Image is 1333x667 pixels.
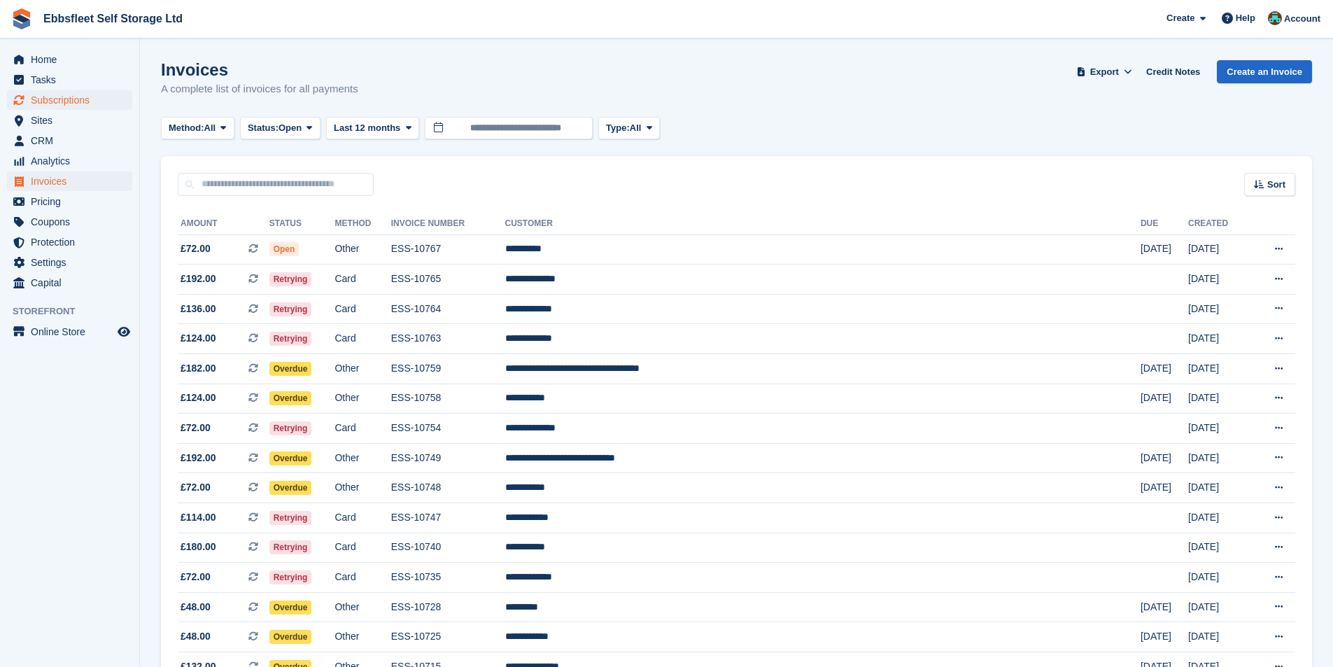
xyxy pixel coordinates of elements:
a: menu [7,171,132,191]
td: [DATE] [1188,234,1250,265]
span: Type: [606,121,630,135]
td: [DATE] [1188,533,1250,563]
td: ESS-10735 [391,563,505,593]
span: Overdue [269,601,312,615]
a: Create an Invoice [1217,60,1312,83]
span: Settings [31,253,115,272]
a: Preview store [115,323,132,340]
td: Other [334,384,390,414]
span: All [630,121,642,135]
a: menu [7,70,132,90]
span: Last 12 months [334,121,400,135]
span: £72.00 [181,241,211,256]
td: ESS-10759 [391,354,505,384]
th: Amount [178,213,269,235]
span: Export [1090,65,1119,79]
span: £192.00 [181,451,216,465]
th: Customer [505,213,1141,235]
span: Sites [31,111,115,130]
span: Overdue [269,630,312,644]
span: £72.00 [181,480,211,495]
a: menu [7,131,132,150]
td: Card [334,414,390,444]
span: Overdue [269,362,312,376]
span: CRM [31,131,115,150]
button: Method: All [161,117,234,140]
img: stora-icon-8386f47178a22dfd0bd8f6a31ec36ba5ce8667c1dd55bd0f319d3a0aa187defe.svg [11,8,32,29]
button: Last 12 months [326,117,419,140]
span: All [204,121,216,135]
span: Capital [31,273,115,293]
td: [DATE] [1188,414,1250,444]
span: Retrying [269,332,312,346]
td: ESS-10758 [391,384,505,414]
span: Status: [248,121,278,135]
span: Open [269,242,299,256]
td: ESS-10749 [391,443,505,473]
span: £48.00 [181,629,211,644]
th: Invoice Number [391,213,505,235]
span: Analytics [31,151,115,171]
td: [DATE] [1141,592,1188,622]
td: [DATE] [1188,563,1250,593]
span: Retrying [269,272,312,286]
td: [DATE] [1188,384,1250,414]
a: menu [7,273,132,293]
td: [DATE] [1141,234,1188,265]
td: Other [334,443,390,473]
span: Account [1284,12,1320,26]
span: Sort [1267,178,1285,192]
td: ESS-10748 [391,473,505,503]
td: [DATE] [1188,265,1250,295]
td: [DATE] [1188,622,1250,652]
td: Card [334,503,390,533]
span: £124.00 [181,391,216,405]
td: Card [334,533,390,563]
th: Status [269,213,335,235]
td: Other [334,234,390,265]
td: Other [334,592,390,622]
span: £182.00 [181,361,216,376]
a: menu [7,212,132,232]
td: ESS-10725 [391,622,505,652]
span: Retrying [269,421,312,435]
td: [DATE] [1188,354,1250,384]
td: Other [334,622,390,652]
span: Coupons [31,212,115,232]
span: Subscriptions [31,90,115,110]
span: Overdue [269,481,312,495]
td: ESS-10728 [391,592,505,622]
th: Due [1141,213,1188,235]
span: Home [31,50,115,69]
span: £72.00 [181,421,211,435]
td: [DATE] [1188,324,1250,354]
span: Method: [169,121,204,135]
th: Created [1188,213,1250,235]
th: Method [334,213,390,235]
a: menu [7,90,132,110]
span: Create [1166,11,1194,25]
span: £136.00 [181,302,216,316]
td: Card [334,265,390,295]
td: [DATE] [1188,503,1250,533]
td: ESS-10740 [391,533,505,563]
td: ESS-10765 [391,265,505,295]
td: ESS-10763 [391,324,505,354]
span: Open [278,121,302,135]
td: ESS-10767 [391,234,505,265]
td: [DATE] [1141,384,1188,414]
span: Protection [31,232,115,252]
span: £48.00 [181,600,211,615]
a: menu [7,253,132,272]
span: Retrying [269,302,312,316]
td: ESS-10747 [391,503,505,533]
td: [DATE] [1188,294,1250,324]
img: George Spring [1268,11,1282,25]
span: £180.00 [181,540,216,554]
button: Export [1073,60,1135,83]
span: £72.00 [181,570,211,584]
td: [DATE] [1141,622,1188,652]
a: menu [7,192,132,211]
span: Overdue [269,391,312,405]
td: Card [334,563,390,593]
